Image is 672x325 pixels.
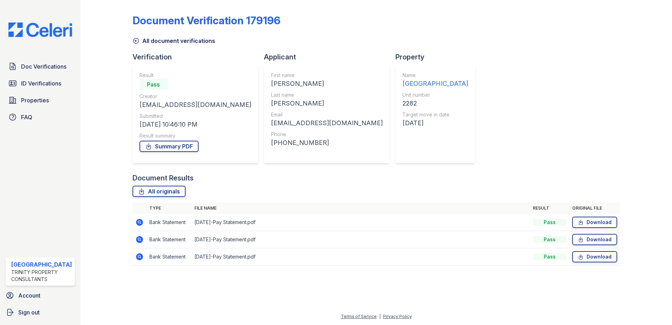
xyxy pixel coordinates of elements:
div: | [379,314,381,319]
span: Properties [21,96,49,104]
span: Doc Verifications [21,62,66,71]
a: Sign out [3,305,78,319]
div: Document Results [133,173,194,183]
div: [EMAIL_ADDRESS][DOMAIN_NAME] [271,118,383,128]
div: Document Verification 179196 [133,14,280,27]
div: Creator [140,93,251,100]
div: Email [271,111,383,118]
a: Account [3,288,78,302]
div: [DATE] 10:46:10 PM [140,120,251,129]
td: Bank Statement [147,214,192,231]
div: [PHONE_NUMBER] [271,138,383,148]
a: Download [572,251,617,262]
div: [PERSON_NAME] [271,98,383,108]
a: FAQ [6,110,75,124]
div: [GEOGRAPHIC_DATA] [11,260,72,269]
div: Pass [533,236,567,243]
a: Name [GEOGRAPHIC_DATA] [402,72,468,89]
div: Result [140,72,251,79]
span: FAQ [21,113,32,121]
div: [GEOGRAPHIC_DATA] [402,79,468,89]
a: Doc Verifications [6,59,75,74]
div: Verification [133,52,264,62]
th: File name [192,203,530,214]
a: Privacy Policy [383,314,412,319]
th: Result [530,203,569,214]
a: Download [572,234,617,245]
div: Target move in date [402,111,468,118]
a: Download [572,217,617,228]
img: CE_Logo_Blue-a8612792a0a2168367f1c8372b55b34899dd931a85d93a1a3d3e32e68fde9ad4.png [3,23,78,37]
div: Property [395,52,481,62]
th: Original file [569,203,620,214]
div: Trinity Property Consultants [11,269,72,283]
div: Unit number [402,91,468,98]
div: [EMAIL_ADDRESS][DOMAIN_NAME] [140,100,251,110]
td: [DATE]-Pay Statement.pdf [192,214,530,231]
td: Bank Statement [147,248,192,266]
div: 2282 [402,98,468,108]
div: Phone [271,131,383,138]
td: Bank Statement [147,231,192,248]
div: Name [402,72,468,79]
div: Result summary [140,132,251,139]
span: Account [18,291,40,300]
span: ID Verifications [21,79,61,88]
a: All originals [133,186,186,197]
a: All document verifications [133,37,215,45]
span: Sign out [18,308,40,317]
a: Properties [6,93,75,107]
td: [DATE]-Pay Statement.pdf [192,248,530,266]
div: Pass [140,79,168,90]
div: First name [271,72,383,79]
div: [DATE] [402,118,468,128]
td: [DATE]-Pay Statement.pdf [192,231,530,248]
a: Terms of Service [341,314,377,319]
div: Submitted [140,113,251,120]
div: Applicant [264,52,395,62]
div: [PERSON_NAME] [271,79,383,89]
a: ID Verifications [6,76,75,90]
th: Type [147,203,192,214]
div: Pass [533,219,567,226]
div: Last name [271,91,383,98]
div: Pass [533,253,567,260]
a: Summary PDF [140,141,199,152]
